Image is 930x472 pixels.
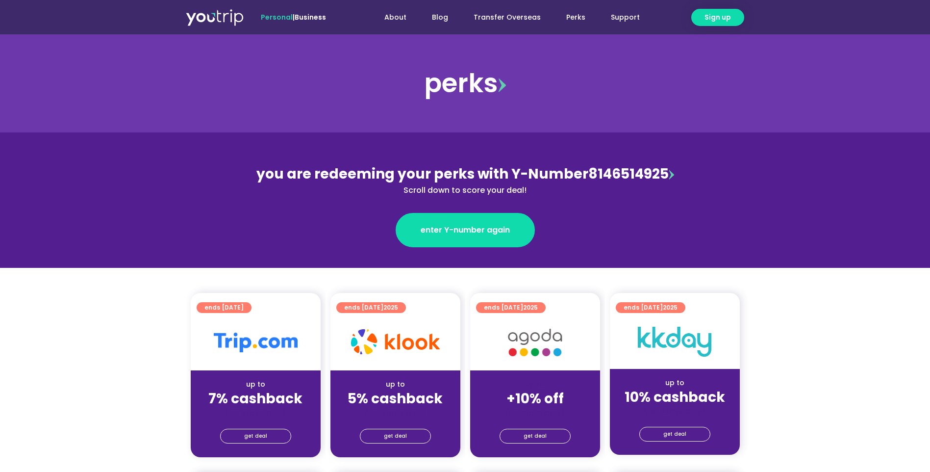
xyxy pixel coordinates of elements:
[484,302,538,313] span: ends [DATE]
[419,8,461,26] a: Blog
[598,8,653,26] a: Support
[204,302,244,313] span: ends [DATE]
[344,302,398,313] span: ends [DATE]
[506,389,564,408] strong: +10% off
[256,164,588,184] span: you are redeeming your perks with Y-Number
[199,408,313,418] div: (for stays only)
[352,8,653,26] nav: Menu
[220,429,291,444] a: get deal
[199,379,313,390] div: up to
[336,302,406,313] a: ends [DATE]2025
[500,429,571,444] a: get deal
[704,12,731,23] span: Sign up
[348,389,443,408] strong: 5% cashback
[383,303,398,312] span: 2025
[526,379,544,389] span: up to
[360,429,431,444] a: get deal
[421,224,510,236] span: enter Y-number again
[396,213,535,247] a: enter Y-number again
[461,8,553,26] a: Transfer Overseas
[261,12,293,22] span: Personal
[524,429,547,443] span: get deal
[338,379,452,390] div: up to
[625,388,725,407] strong: 10% cashback
[478,408,592,418] div: (for stays only)
[244,429,267,443] span: get deal
[639,427,710,442] a: get deal
[208,389,302,408] strong: 7% cashback
[624,302,678,313] span: ends [DATE]
[372,8,419,26] a: About
[618,378,732,388] div: up to
[523,303,538,312] span: 2025
[252,164,678,196] div: 8146514925
[476,302,546,313] a: ends [DATE]2025
[252,184,678,196] div: Scroll down to score your deal!
[197,302,251,313] a: ends [DATE]
[384,429,407,443] span: get deal
[616,302,685,313] a: ends [DATE]2025
[618,406,732,417] div: (for stays only)
[261,12,326,22] span: |
[553,8,598,26] a: Perks
[691,9,744,26] a: Sign up
[663,303,678,312] span: 2025
[295,12,326,22] a: Business
[338,408,452,418] div: (for stays only)
[663,427,686,441] span: get deal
